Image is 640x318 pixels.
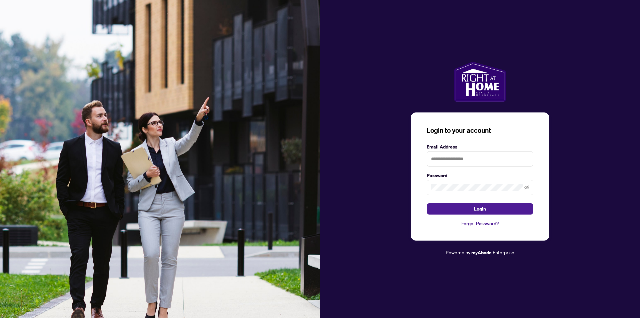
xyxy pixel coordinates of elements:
span: Powered by [446,249,470,255]
button: Login [427,203,533,215]
a: myAbode [471,249,492,256]
img: ma-logo [454,62,506,102]
span: eye-invisible [524,185,529,190]
h3: Login to your account [427,126,533,135]
a: Forgot Password? [427,220,533,227]
span: Login [474,204,486,214]
label: Password [427,172,533,179]
label: Email Address [427,143,533,150]
span: Enterprise [493,249,514,255]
